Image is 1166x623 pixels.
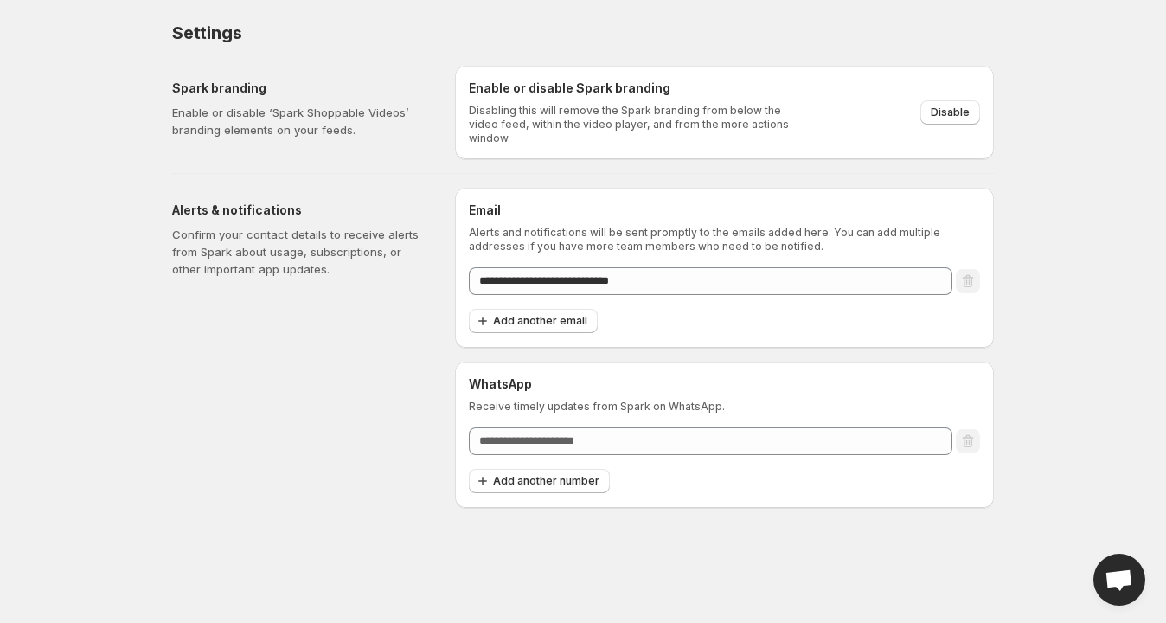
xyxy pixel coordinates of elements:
[172,22,241,43] span: Settings
[931,106,970,119] span: Disable
[469,202,980,219] h6: Email
[1093,554,1145,606] div: Open chat
[469,309,598,333] button: Add another email
[172,104,427,138] p: Enable or disable ‘Spark Shoppable Videos’ branding elements on your feeds.
[493,474,599,488] span: Add another number
[172,80,427,97] h5: Spark branding
[172,202,427,219] h5: Alerts & notifications
[469,400,980,414] p: Receive timely updates from Spark on WhatsApp.
[469,226,980,254] p: Alerts and notifications will be sent promptly to the emails added here. You can add multiple add...
[493,314,587,328] span: Add another email
[172,226,427,278] p: Confirm your contact details to receive alerts from Spark about usage, subscriptions, or other im...
[469,376,980,393] h6: WhatsApp
[469,469,610,493] button: Add another number
[469,80,800,97] h6: Enable or disable Spark branding
[469,104,800,145] p: Disabling this will remove the Spark branding from below the video feed, within the video player,...
[920,100,980,125] button: Disable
